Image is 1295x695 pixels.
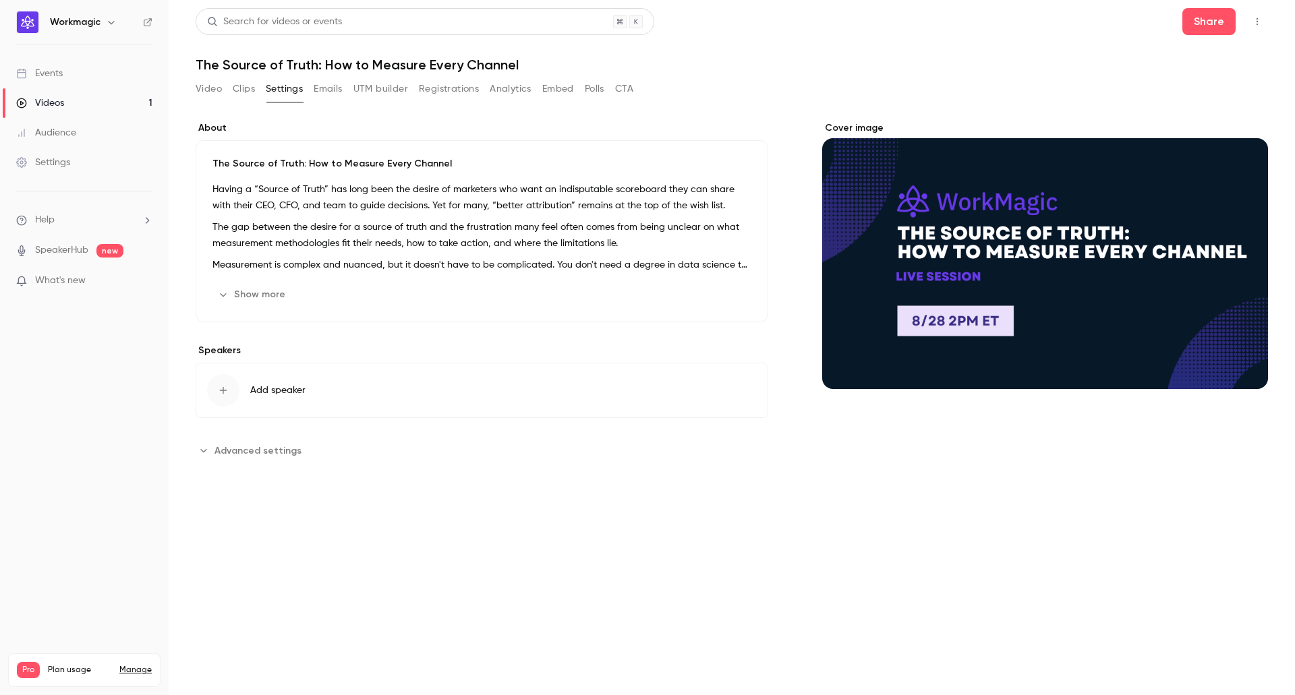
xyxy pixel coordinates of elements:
span: new [96,244,123,258]
button: Share [1182,8,1236,35]
span: Plan usage [48,665,111,675]
span: What's new [35,274,86,288]
button: Advanced settings [196,440,310,461]
p: Having a “Source of Truth” has long been the desire of marketers who want an indisputable scorebo... [212,181,751,214]
button: Video [196,78,222,100]
div: Events [16,67,63,80]
div: Audience [16,126,76,140]
button: CTA [615,78,633,100]
span: Help [35,213,55,227]
li: help-dropdown-opener [16,213,152,227]
a: Manage [119,665,152,675]
button: Top Bar Actions [1246,11,1268,32]
section: Cover image [822,121,1268,389]
button: Clips [233,78,255,100]
div: Videos [16,96,64,110]
p: The Source of Truth: How to Measure Every Channel [212,157,751,171]
button: Analytics [490,78,531,100]
span: Advanced settings [214,444,301,458]
button: Settings [266,78,303,100]
section: Advanced settings [196,440,768,461]
img: Workmagic [17,11,38,33]
span: Add speaker [250,384,306,397]
span: Pro [17,662,40,678]
label: Cover image [822,121,1268,135]
div: Search for videos or events [207,15,342,29]
button: Embed [542,78,574,100]
div: Settings [16,156,70,169]
p: The gap between the desire for a source of truth and the frustration many feel often comes from b... [212,219,751,251]
button: Show more [212,284,293,305]
button: Add speaker [196,363,768,418]
h1: The Source of Truth: How to Measure Every Channel [196,57,1268,73]
button: Polls [585,78,604,100]
button: Registrations [419,78,479,100]
h6: Workmagic [50,16,100,29]
a: SpeakerHub [35,243,88,258]
button: Emails [314,78,342,100]
label: About [196,121,768,135]
label: Speakers [196,344,768,357]
p: Measurement is complex and nuanced, but it doesn't have to be complicated. You don't need a degre... [212,257,751,273]
button: UTM builder [353,78,408,100]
